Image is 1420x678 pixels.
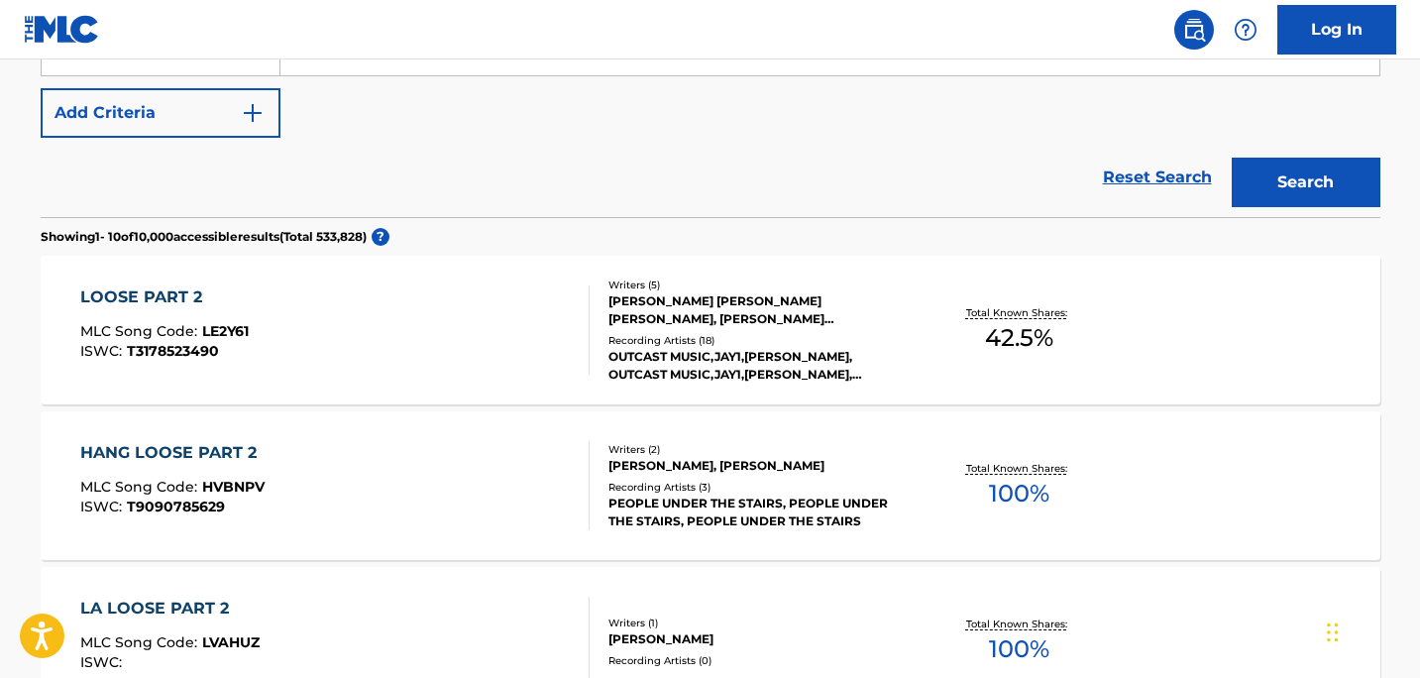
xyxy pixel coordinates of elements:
[127,498,225,515] span: T9090785629
[608,442,908,457] div: Writers ( 2 )
[608,292,908,328] div: [PERSON_NAME] [PERSON_NAME] [PERSON_NAME], [PERSON_NAME] [PERSON_NAME] [PERSON_NAME], [PERSON_NAME]
[372,228,389,246] span: ?
[608,278,908,292] div: Writers ( 5 )
[80,342,127,360] span: ISWC :
[80,597,260,621] div: LA LOOSE PART 2
[41,88,280,138] button: Add Criteria
[241,101,265,125] img: 9d2ae6d4665cec9f34b9.svg
[608,616,908,630] div: Writers ( 1 )
[1093,156,1222,199] a: Reset Search
[1234,18,1257,42] img: help
[1327,603,1339,662] div: Drag
[966,617,1072,631] p: Total Known Shares:
[608,457,908,475] div: [PERSON_NAME], [PERSON_NAME]
[608,495,908,530] div: PEOPLE UNDER THE STAIRS, PEOPLE UNDER THE STAIRS, PEOPLE UNDER THE STAIRS
[80,478,202,496] span: MLC Song Code :
[41,411,1380,560] a: HANG LOOSE PART 2MLC Song Code:HVBNPVISWC:T9090785629Writers (2)[PERSON_NAME], [PERSON_NAME]Recor...
[24,15,100,44] img: MLC Logo
[966,461,1072,476] p: Total Known Shares:
[989,476,1049,511] span: 100 %
[202,322,249,340] span: LE2Y61
[1174,10,1214,50] a: Public Search
[1321,583,1420,678] iframe: Chat Widget
[80,633,202,651] span: MLC Song Code :
[41,27,1380,217] form: Search Form
[1277,5,1396,55] a: Log In
[202,633,260,651] span: LVAHUZ
[80,322,202,340] span: MLC Song Code :
[41,256,1380,404] a: LOOSE PART 2MLC Song Code:LE2Y61ISWC:T3178523490Writers (5)[PERSON_NAME] [PERSON_NAME] [PERSON_NA...
[989,631,1049,667] span: 100 %
[80,653,127,671] span: ISWC :
[1182,18,1206,42] img: search
[1226,10,1265,50] div: Help
[80,498,127,515] span: ISWC :
[127,342,219,360] span: T3178523490
[80,441,267,465] div: HANG LOOSE PART 2
[608,480,908,495] div: Recording Artists ( 3 )
[608,348,908,384] div: OUTCAST MUSIC,JAY1,[PERSON_NAME], OUTCAST MUSIC,JAY1,[PERSON_NAME], OUTCAST MUSIC|[PERSON_NAME]|J...
[966,305,1072,320] p: Total Known Shares:
[608,630,908,648] div: [PERSON_NAME]
[608,653,908,668] div: Recording Artists ( 0 )
[608,333,908,348] div: Recording Artists ( 18 )
[1232,158,1380,207] button: Search
[80,285,249,309] div: LOOSE PART 2
[202,478,265,496] span: HVBNPV
[985,320,1053,356] span: 42.5 %
[41,228,367,246] p: Showing 1 - 10 of 10,000 accessible results (Total 533,828 )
